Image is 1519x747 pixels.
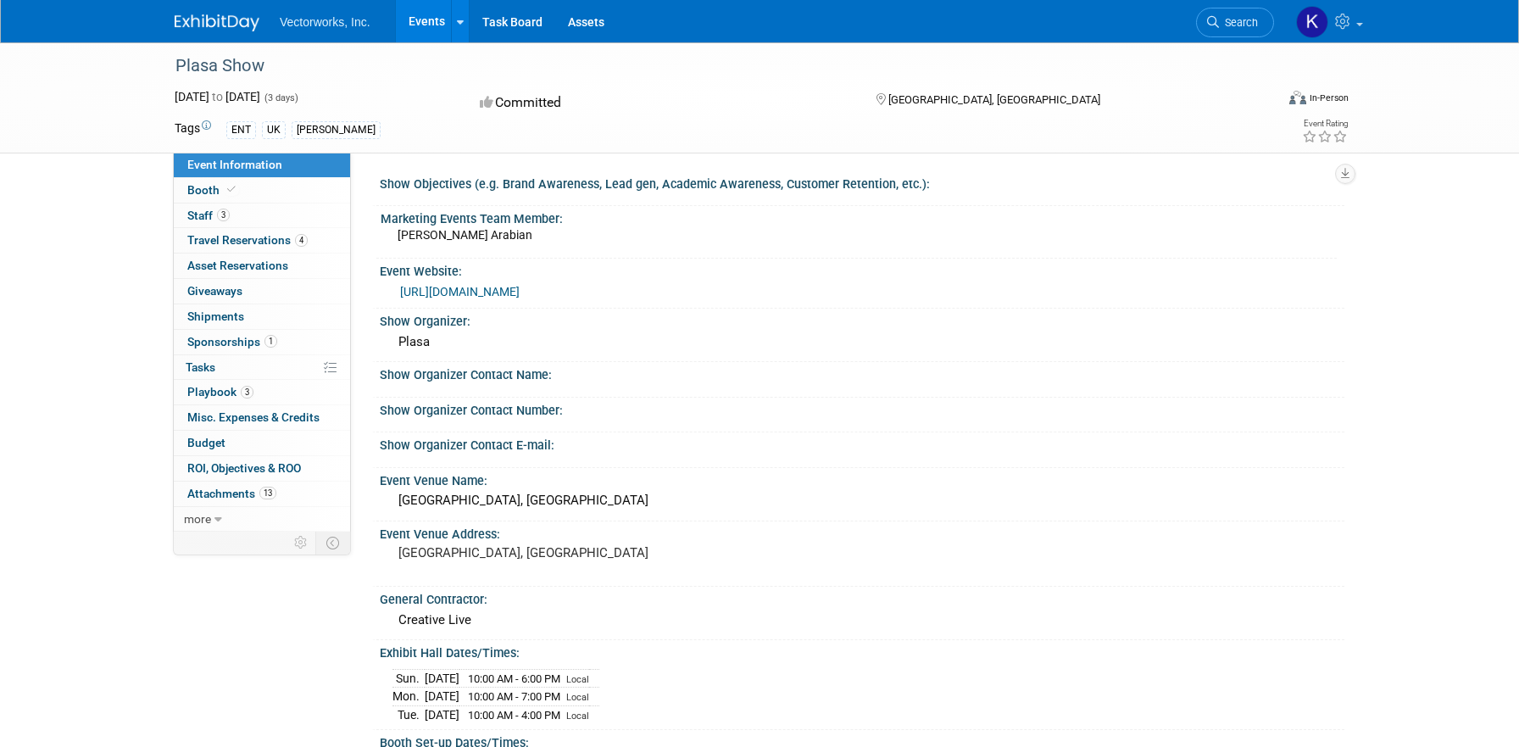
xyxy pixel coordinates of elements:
[187,209,230,222] span: Staff
[174,482,350,506] a: Attachments13
[264,335,277,348] span: 1
[217,209,230,221] span: 3
[425,688,459,706] td: [DATE]
[170,51,1249,81] div: Plasa Show
[1174,88,1349,114] div: Event Format
[287,532,316,554] td: Personalize Event Tab Strip
[392,669,425,688] td: Sun.
[174,355,350,380] a: Tasks
[174,507,350,532] a: more
[468,709,560,722] span: 10:00 AM - 4:00 PM
[1289,91,1306,104] img: Format-Inperson.png
[263,92,298,103] span: (3 days)
[259,487,276,499] span: 13
[187,158,282,171] span: Event Information
[392,688,425,706] td: Mon.
[187,335,277,348] span: Sponsorships
[400,285,520,298] a: [URL][DOMAIN_NAME]
[392,488,1332,514] div: [GEOGRAPHIC_DATA], [GEOGRAPHIC_DATA]
[280,15,370,29] span: Vectorworks, Inc.
[566,692,589,703] span: Local
[174,254,350,278] a: Asset Reservations
[566,711,589,722] span: Local
[227,185,236,194] i: Booth reservation complete
[187,385,253,399] span: Playbook
[380,259,1344,280] div: Event Website:
[174,330,350,354] a: Sponsorships1
[187,284,242,298] span: Giveaways
[187,436,225,449] span: Budget
[186,360,215,374] span: Tasks
[380,171,1344,192] div: Show Objectives (e.g. Brand Awareness, Lead gen, Academic Awareness, Customer Retention, etc.):
[226,121,256,139] div: ENT
[392,329,1332,355] div: Plasa
[174,405,350,430] a: Misc. Expenses & Credits
[392,705,425,723] td: Tue.
[174,456,350,481] a: ROI, Objectives & ROO
[425,669,459,688] td: [DATE]
[187,461,301,475] span: ROI, Objectives & ROO
[187,487,276,500] span: Attachments
[381,206,1337,227] div: Marketing Events Team Member:
[380,362,1344,383] div: Show Organizer Contact Name:
[174,228,350,253] a: Travel Reservations4
[175,14,259,31] img: ExhibitDay
[1219,16,1258,29] span: Search
[1196,8,1274,37] a: Search
[398,228,532,242] span: [PERSON_NAME] Arabian
[187,259,288,272] span: Asset Reservations
[380,521,1344,543] div: Event Venue Address:
[468,672,560,685] span: 10:00 AM - 6:00 PM
[174,178,350,203] a: Booth
[187,183,239,197] span: Booth
[209,90,225,103] span: to
[292,121,381,139] div: [PERSON_NAME]
[174,279,350,304] a: Giveaways
[380,309,1344,330] div: Show Organizer:
[316,532,351,554] td: Toggle Event Tabs
[468,690,560,703] span: 10:00 AM - 7:00 PM
[392,607,1332,633] div: Creative Live
[174,203,350,228] a: Staff3
[380,432,1344,454] div: Show Organizer Contact E-mail:
[380,640,1344,661] div: Exhibit Hall Dates/Times:
[380,398,1344,419] div: Show Organizer Contact Number:
[475,88,849,118] div: Committed
[888,93,1100,106] span: [GEOGRAPHIC_DATA], [GEOGRAPHIC_DATA]
[1309,92,1349,104] div: In-Person
[174,153,350,177] a: Event Information
[187,233,308,247] span: Travel Reservations
[187,309,244,323] span: Shipments
[425,705,459,723] td: [DATE]
[184,512,211,526] span: more
[174,380,350,404] a: Playbook3
[1302,120,1348,128] div: Event Rating
[175,90,260,103] span: [DATE] [DATE]
[295,234,308,247] span: 4
[398,545,763,560] pre: [GEOGRAPHIC_DATA], [GEOGRAPHIC_DATA]
[241,386,253,399] span: 3
[187,410,320,424] span: Misc. Expenses & Credits
[262,121,286,139] div: UK
[175,120,211,139] td: Tags
[380,468,1344,489] div: Event Venue Name:
[566,674,589,685] span: Local
[174,431,350,455] a: Budget
[1296,6,1328,38] img: Kamica Price
[380,587,1344,608] div: General Contractor:
[174,304,350,329] a: Shipments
